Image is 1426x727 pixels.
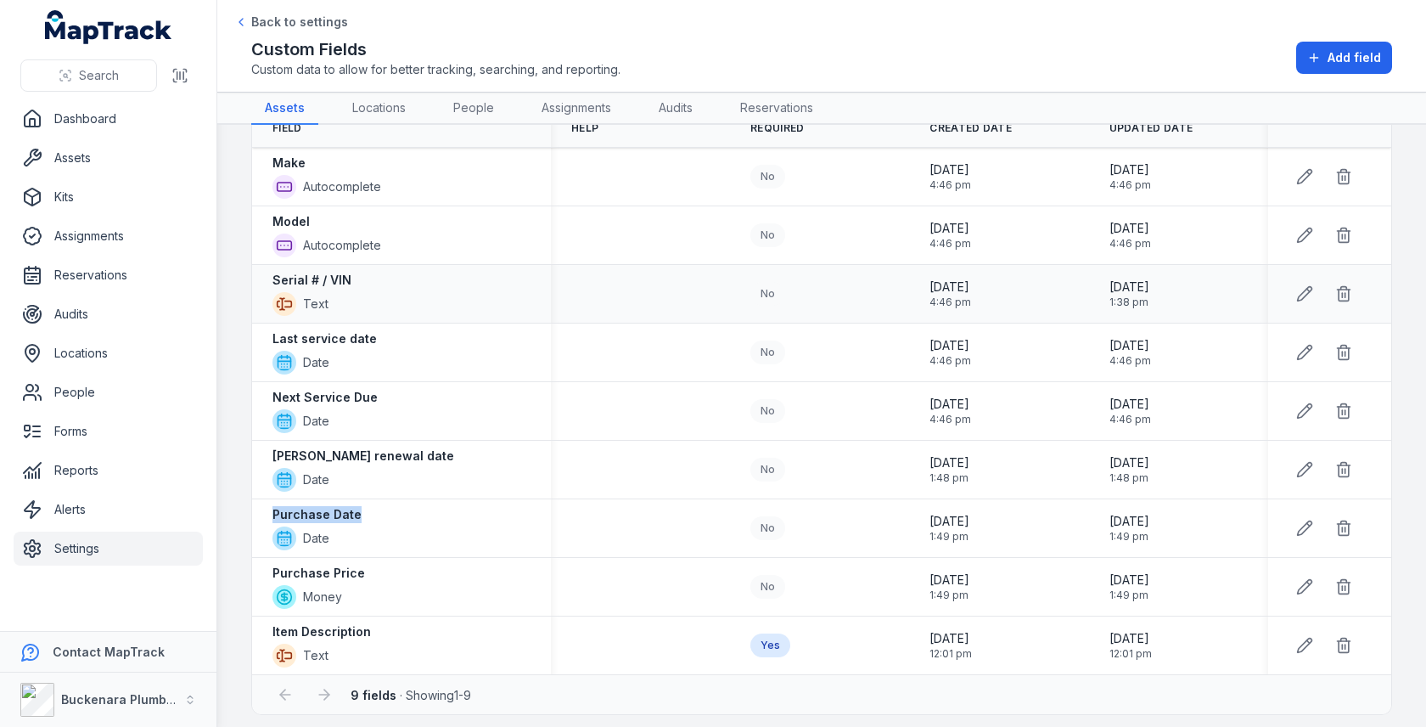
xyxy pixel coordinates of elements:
span: 4:46 pm [929,237,971,251]
strong: Purchase Date [272,506,362,523]
span: [DATE] [1109,454,1149,471]
strong: Buckenara Plumbing Gas & Electrical [61,692,284,707]
span: 1:49 pm [1109,589,1149,602]
span: [DATE] [1109,630,1152,647]
strong: Last service date [272,330,377,347]
span: 4:46 pm [929,296,971,309]
a: Assignments [528,93,625,125]
a: Reservations [727,93,827,125]
span: Text [303,647,328,664]
a: Locations [14,336,203,370]
span: 4:46 pm [1109,237,1151,251]
span: [DATE] [929,572,969,589]
a: Back to settings [234,14,348,31]
span: [DATE] [929,337,971,354]
div: No [750,282,785,306]
span: 1:38 pm [1109,296,1149,309]
span: 1:48 pm [929,471,969,485]
time: 26/06/2025, 4:46:14 pm [929,396,971,426]
a: Reservations [14,258,203,292]
a: Audits [14,297,203,331]
span: 4:46 pm [929,413,971,426]
span: 4:46 pm [1109,178,1151,192]
strong: Make [272,155,306,172]
button: Add field [1296,42,1392,74]
time: 08/09/2025, 1:48:47 pm [929,454,969,485]
span: Date [303,530,329,547]
a: Kits [14,180,203,214]
time: 26/06/2025, 4:46:14 pm [929,161,971,192]
span: [DATE] [929,396,971,413]
time: 03/09/2025, 12:01:24 pm [1109,630,1152,661]
span: 4:46 pm [929,354,971,368]
time: 26/06/2025, 4:46:14 pm [929,279,971,309]
strong: Purchase Price [272,565,365,582]
time: 26/06/2025, 4:46:14 pm [1109,396,1151,426]
span: [DATE] [929,454,969,471]
span: 1:49 pm [929,589,969,602]
a: Alerts [14,493,203,527]
span: Money [303,589,342,606]
span: [DATE] [1109,337,1151,354]
a: Reports [14,454,203,487]
time: 26/06/2025, 4:46:14 pm [1109,220,1151,251]
span: Search [79,67,119,84]
span: [DATE] [929,513,969,530]
time: 08/09/2025, 1:49:14 pm [1109,513,1149,544]
div: No [750,575,785,599]
span: Date [303,471,329,488]
a: Forms [14,414,203,448]
time: 08/09/2025, 1:48:47 pm [1109,454,1149,485]
strong: 9 fields [351,688,396,702]
span: 4:46 pm [1109,413,1151,426]
div: No [750,458,785,482]
span: [DATE] [1109,279,1149,296]
div: Yes [750,634,790,657]
span: Date [303,413,329,430]
button: Search [20,59,157,92]
span: Field [272,121,302,135]
span: Date [303,354,329,371]
time: 26/06/2025, 4:46:14 pm [1109,337,1151,368]
span: Autocomplete [303,178,381,195]
span: Required [750,121,804,135]
span: Custom data to allow for better tracking, searching, and reporting. [251,61,620,78]
span: 4:46 pm [929,178,971,192]
span: [DATE] [1109,161,1151,178]
strong: Contact MapTrack [53,645,165,659]
a: Audits [645,93,706,125]
a: Assets [14,141,203,175]
span: 1:49 pm [1109,530,1149,544]
span: 1:48 pm [1109,471,1149,485]
span: Back to settings [251,14,348,31]
div: No [750,399,785,423]
a: Locations [339,93,419,125]
span: Updated Date [1109,121,1193,135]
span: [DATE] [929,161,971,178]
span: [DATE] [929,220,971,237]
h2: Custom Fields [251,37,620,61]
time: 03/09/2025, 12:01:24 pm [929,630,972,661]
span: [DATE] [929,279,971,296]
time: 26/06/2025, 4:46:14 pm [929,220,971,251]
a: Dashboard [14,102,203,136]
strong: Next Service Due [272,389,378,406]
span: 4:46 pm [1109,354,1151,368]
strong: Item Description [272,623,371,640]
strong: [PERSON_NAME] renewal date [272,448,454,465]
span: [DATE] [929,630,972,647]
strong: Model [272,213,310,230]
strong: Serial # / VIN [272,272,351,289]
time: 08/09/2025, 1:49:05 pm [1109,572,1149,602]
span: [DATE] [1109,220,1151,237]
span: Created Date [929,121,1012,135]
a: Settings [14,532,203,566]
span: Text [303,296,328,313]
time: 08/09/2025, 1:49:05 pm [929,572,969,602]
span: 1:49 pm [929,530,969,544]
span: Autocomplete [303,237,381,254]
div: No [750,165,785,189]
time: 08/09/2025, 1:38:58 pm [1109,279,1149,309]
span: [DATE] [1109,513,1149,530]
div: No [750,341,785,364]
